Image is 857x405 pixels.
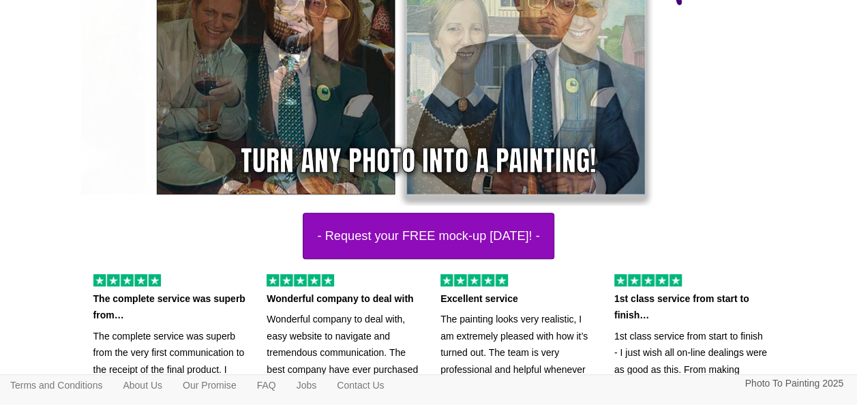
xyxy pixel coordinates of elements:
img: 5 of out 5 stars [614,274,682,286]
p: Excellent service [440,290,594,307]
button: - Request your FREE mock-up [DATE]! - [303,213,554,259]
a: FAQ [247,375,286,395]
a: Jobs [286,375,327,395]
p: 1st class service from start to finish… [614,290,768,324]
img: 5 of out 5 stars [93,274,161,286]
a: Contact Us [327,375,394,395]
a: Our Promise [172,375,247,395]
img: 5 of out 5 stars [267,274,334,286]
img: 5 of out 5 stars [440,274,508,286]
a: About Us [112,375,172,395]
div: Turn any photo into a painting! [241,140,597,181]
p: The complete service was superb from… [93,290,247,324]
p: Photo To Painting 2025 [745,375,843,392]
p: Wonderful company to deal with [267,290,420,307]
